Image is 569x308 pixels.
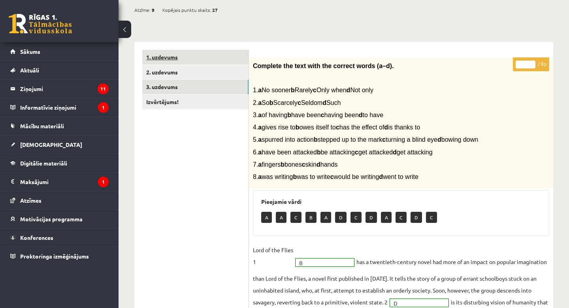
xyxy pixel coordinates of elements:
b: d [393,149,397,156]
span: Atzīme: [134,4,151,16]
span: B [299,259,343,267]
span: D [394,299,438,307]
a: 1. uzdevums [142,50,249,65]
span: Digitālie materiāli [20,160,67,167]
p: C [290,212,301,223]
a: Izvērtējums! [142,95,249,109]
span: 1. No sooner Rarely Only when Not only [253,87,373,93]
p: A [381,212,392,223]
span: 3. of having have been having been to have [253,112,383,118]
a: Proktoringa izmēģinājums [10,247,109,265]
p: A [261,212,272,223]
a: Mācību materiāli [10,117,109,135]
b: b [293,173,297,180]
p: Lord of the Flies 1 [253,244,293,268]
b: c [330,173,334,180]
h3: Pieejamie vārdi [261,198,541,205]
a: Motivācijas programma [10,210,109,228]
a: B [296,259,354,266]
b: a [258,173,262,180]
b: c [313,87,317,93]
span: Kopējais punktu skaits: [162,4,211,16]
b: b [281,161,284,168]
b: c [302,161,305,168]
b: a [258,161,262,168]
b: b [314,136,318,143]
b: d [437,136,441,143]
a: Digitālie materiāli [10,154,109,172]
b: a [258,124,262,131]
a: Sākums [10,42,109,61]
p: D [411,212,422,223]
a: Konferences [10,228,109,247]
p: A [320,212,331,223]
p: C [350,212,362,223]
b: c [298,99,301,106]
span: 9 [152,4,154,16]
span: 5. spurred into action stepped up to the mark turning a blind eye bowing down [253,136,478,143]
b: a [258,136,262,143]
b: a [258,99,262,106]
a: Maksājumi1 [10,173,109,191]
a: Ziņojumi11 [10,80,109,98]
p: D [366,212,377,223]
b: d [347,87,350,93]
span: Mācību materiāli [20,122,64,129]
a: [DEMOGRAPHIC_DATA] [10,135,109,154]
span: 8. was writing was to write would be writing went to write [253,173,418,180]
p: / 8p [513,57,549,71]
b: a [258,112,262,118]
span: Konferences [20,234,53,241]
span: Complete the text with the correct words (a–d). [253,63,394,69]
span: Aktuāli [20,67,39,74]
b: d [317,161,320,168]
b: c [321,112,324,118]
a: 2. uzdevums [142,65,249,80]
p: C [396,212,407,223]
b: c [336,124,339,131]
i: 1 [98,102,109,113]
a: Rīgas 1. Tālmācības vidusskola [9,14,72,34]
p: D [335,212,347,223]
span: 27 [212,4,218,16]
a: 3. uzdevums [142,80,249,94]
span: 4. gives rise to owes itself to has the effect of is thanks to [253,124,420,131]
span: [DEMOGRAPHIC_DATA] [20,141,82,148]
p: A [276,212,286,223]
b: c [382,136,386,143]
span: 6. have been attacked be attacking get attacked get attacking [253,149,433,156]
span: 7. fingers bones skin hands [253,161,337,168]
a: Informatīvie ziņojumi1 [10,98,109,116]
b: c [355,149,358,156]
b: b [317,149,321,156]
legend: Ziņojumi [20,80,109,98]
b: b [269,99,273,106]
p: C [426,212,437,223]
span: Atzīmes [20,197,41,204]
i: 11 [98,84,109,94]
b: d [379,173,383,180]
b: b [287,112,291,118]
p: B [305,212,317,223]
span: Proktoringa izmēģinājums [20,253,89,260]
a: Aktuāli [10,61,109,79]
span: 2. So Scarcely Seldom Such [253,99,341,106]
legend: Maksājumi [20,173,109,191]
b: b [296,124,300,131]
b: a [258,149,262,156]
a: D [390,299,448,307]
b: d [359,112,363,118]
b: d [384,124,388,131]
span: Motivācijas programma [20,215,83,222]
b: b [291,87,295,93]
b: a [258,87,262,93]
span: Sākums [20,48,40,55]
i: 1 [98,177,109,187]
a: Atzīmes [10,191,109,209]
legend: Informatīvie ziņojumi [20,98,109,116]
b: d [322,99,326,106]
